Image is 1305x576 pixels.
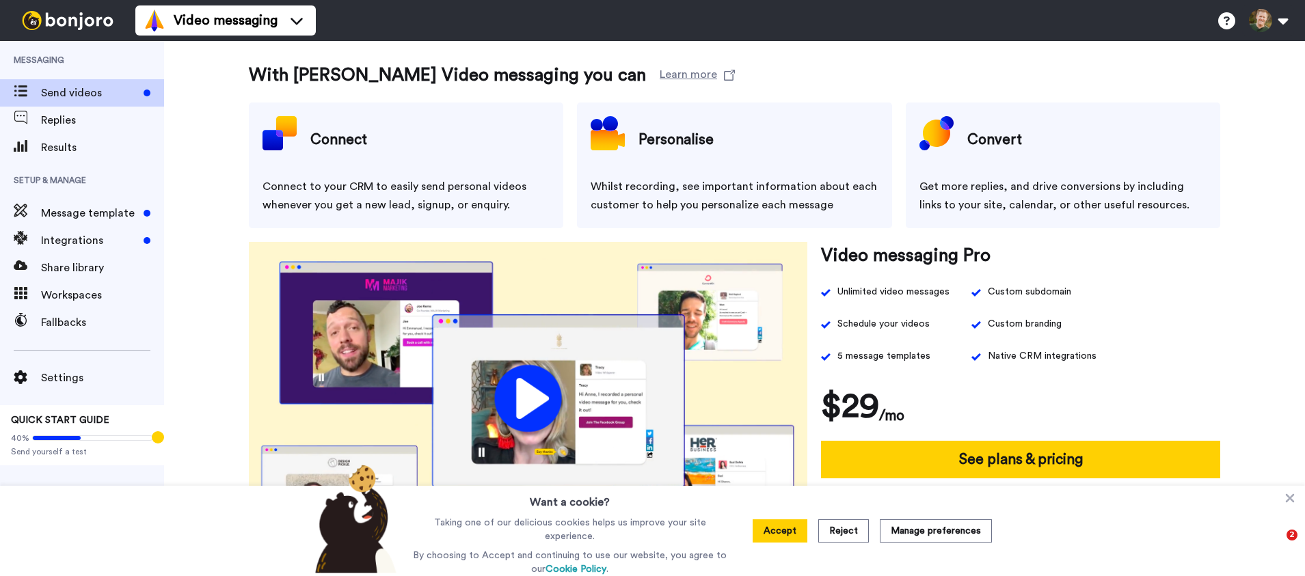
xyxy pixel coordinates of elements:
span: Send videos [41,85,138,101]
h3: Video messaging Pro [821,242,991,269]
span: Results [41,139,164,156]
h4: Convert [967,123,1022,157]
span: Schedule your videos [837,315,930,333]
img: vm-color.svg [144,10,165,31]
div: Connect to your CRM to easily send personal videos whenever you get a new lead, signup, or enquiry. [263,178,550,215]
h4: See plans & pricing [959,448,1083,471]
p: Taking one of our delicious cookies helps us improve your site experience. [409,516,730,543]
h3: With [PERSON_NAME] Video messaging you can [249,61,646,89]
img: bear-with-cookie.png [303,464,404,573]
button: Accept [753,519,807,543]
h4: Connect [310,123,367,157]
span: Workspaces [41,287,164,303]
span: Native CRM integrations [988,347,1097,366]
span: Share library [41,260,164,276]
div: Custom subdomain [988,283,1071,301]
button: Reject [818,519,869,543]
span: Replies [41,112,164,128]
div: Unlimited video messages [837,283,950,301]
span: Send yourself a test [11,446,153,457]
div: Get more replies, and drive conversions by including links to your site, calendar, or other usefu... [919,178,1207,215]
h1: $29 [821,386,879,427]
span: 2 [1287,530,1297,540]
h3: Want a cookie? [530,486,610,510]
img: bj-logo-header-white.svg [16,11,119,30]
span: QUICK START GUIDE [11,415,109,425]
span: Custom branding [988,315,1062,333]
span: Integrations [41,232,138,249]
h4: /mo [879,404,904,427]
span: Settings [41,370,164,386]
button: Manage preferences [880,519,992,543]
div: Whilst recording, see important information about each customer to help you personalize each message [591,178,878,215]
span: 40% [11,433,29,443]
span: Fallbacks [41,314,164,331]
a: Cookie Policy [546,564,606,574]
h4: Personalise [638,123,714,157]
div: Tooltip anchor [152,431,164,443]
a: Learn more [660,61,735,89]
div: Learn more [660,66,717,79]
span: Message template [41,205,138,221]
iframe: Intercom live chat [1259,530,1291,562]
span: 5 message templates [837,347,930,366]
p: By choosing to Accept and continuing to use our website, you agree to our . [409,549,730,576]
span: Video messaging [174,11,278,30]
